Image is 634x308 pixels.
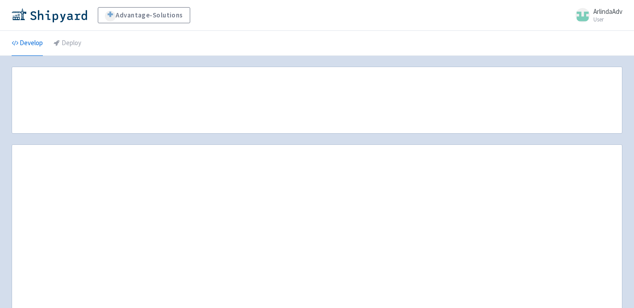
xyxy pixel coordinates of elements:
a: Develop [12,31,43,56]
img: Shipyard logo [12,8,87,22]
a: ArlindaAdv User [570,8,622,22]
small: User [593,17,622,22]
span: ArlindaAdv [593,7,622,16]
a: Advantage-Solutions [98,7,190,23]
a: Deploy [54,31,81,56]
